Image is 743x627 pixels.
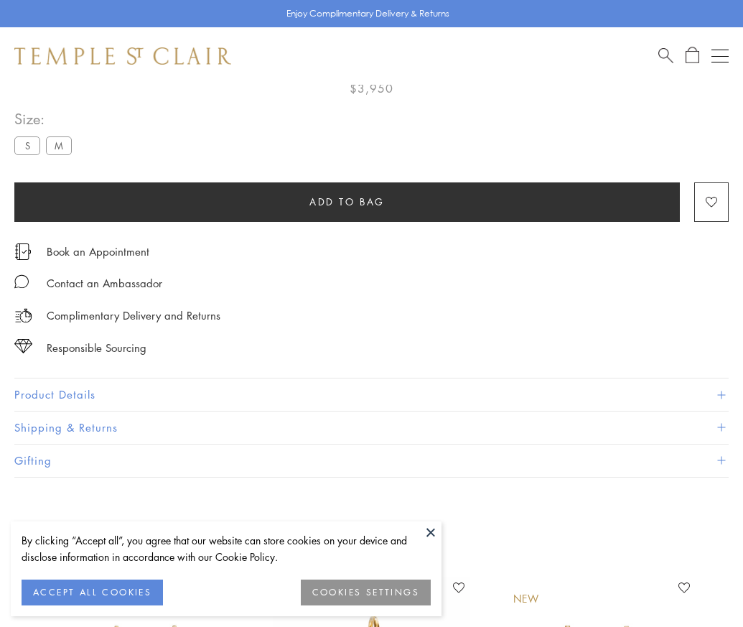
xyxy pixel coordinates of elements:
div: Contact an Ambassador [47,274,162,292]
button: ACCEPT ALL COOKIES [22,580,163,605]
label: M [46,136,72,154]
button: COOKIES SETTINGS [301,580,431,605]
img: Temple St. Clair [14,47,231,65]
div: Responsible Sourcing [47,339,146,357]
div: By clicking “Accept all”, you agree that our website can store cookies on your device and disclos... [22,532,431,565]
div: New [513,591,539,607]
label: S [14,136,40,154]
a: Open Shopping Bag [686,47,699,65]
img: MessageIcon-01_2.svg [14,274,29,289]
span: Add to bag [309,194,385,210]
p: Complimentary Delivery and Returns [47,307,220,325]
a: Search [658,47,673,65]
img: icon_delivery.svg [14,307,32,325]
span: Size: [14,107,78,131]
button: Shipping & Returns [14,412,729,444]
span: $3,950 [350,79,393,98]
button: Open navigation [711,47,729,65]
button: Product Details [14,378,729,411]
button: Gifting [14,445,729,477]
img: icon_appointment.svg [14,243,32,260]
p: Enjoy Complimentary Delivery & Returns [286,6,449,21]
a: Book an Appointment [47,243,149,259]
img: icon_sourcing.svg [14,339,32,353]
button: Add to bag [14,182,680,222]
